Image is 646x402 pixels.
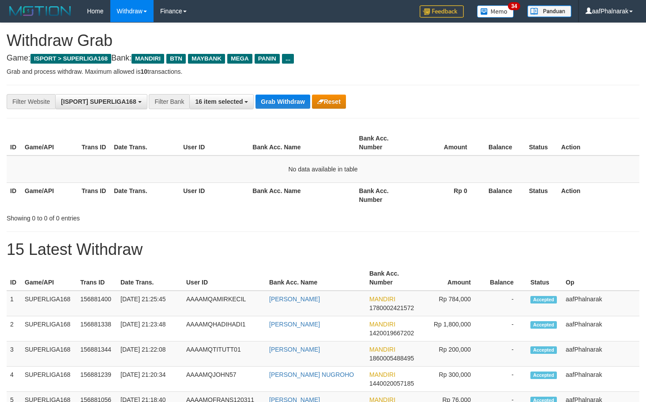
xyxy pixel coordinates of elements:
[562,291,639,316] td: aafPhalnarak
[369,355,414,362] span: Copy 1860005488495 to clipboard
[77,265,117,291] th: Trans ID
[269,321,320,328] a: [PERSON_NAME]
[369,371,395,378] span: MANDIRI
[369,380,414,387] span: Copy 1440020057185 to clipboard
[77,341,117,367] td: 156881344
[7,4,74,18] img: MOTION_logo.png
[7,32,639,49] h1: Withdraw Grab
[131,54,164,64] span: MANDIRI
[77,367,117,392] td: 156881239
[255,95,310,109] button: Grab Withdraw
[140,68,147,75] strong: 10
[477,5,514,18] img: Button%20Memo.svg
[188,54,225,64] span: MAYBANK
[183,265,266,291] th: User ID
[369,346,395,353] span: MANDIRI
[369,304,414,311] span: Copy 1780002421572 to clipboard
[530,321,557,329] span: Accepted
[77,316,117,341] td: 156881338
[189,94,254,109] button: 16 item selected
[413,130,481,155] th: Amount
[21,182,78,208] th: Game/API
[7,291,21,316] td: 1
[30,54,111,64] span: ISPORT > SUPERLIGA168
[508,2,520,10] span: 34
[183,341,266,367] td: AAAAMQTITUTT01
[7,54,639,63] h4: Game: Bank:
[481,130,526,155] th: Balance
[530,346,557,354] span: Accepted
[77,291,117,316] td: 156881400
[356,130,413,155] th: Bank Acc. Number
[78,182,110,208] th: Trans ID
[562,367,639,392] td: aafPhalnarak
[117,265,183,291] th: Date Trans.
[166,54,186,64] span: BTN
[369,330,414,337] span: Copy 1420019667202 to clipboard
[55,94,147,109] button: [ISPORT] SUPERLIGA168
[366,265,420,291] th: Bank Acc. Number
[21,341,77,367] td: SUPERLIGA168
[7,316,21,341] td: 2
[117,367,183,392] td: [DATE] 21:20:34
[255,54,280,64] span: PANIN
[7,155,639,183] td: No data available in table
[420,316,484,341] td: Rp 1,800,000
[562,341,639,367] td: aafPhalnarak
[558,182,639,208] th: Action
[369,296,395,303] span: MANDIRI
[7,241,639,258] h1: 15 Latest Withdraw
[117,291,183,316] td: [DATE] 21:25:45
[249,130,355,155] th: Bank Acc. Name
[527,265,562,291] th: Status
[61,98,136,105] span: [ISPORT] SUPERLIGA168
[530,372,557,379] span: Accepted
[484,291,527,316] td: -
[227,54,252,64] span: MEGA
[558,130,639,155] th: Action
[526,182,558,208] th: Status
[180,130,249,155] th: User ID
[356,182,413,208] th: Bank Acc. Number
[110,182,180,208] th: Date Trans.
[484,341,527,367] td: -
[21,291,77,316] td: SUPERLIGA168
[180,182,249,208] th: User ID
[484,367,527,392] td: -
[266,265,366,291] th: Bank Acc. Name
[312,95,346,109] button: Reset
[183,316,266,341] td: AAAAMQHADIHADI1
[249,182,355,208] th: Bank Acc. Name
[7,210,263,223] div: Showing 0 to 0 of 0 entries
[7,67,639,76] p: Grab and process withdraw. Maximum allowed is transactions.
[369,321,395,328] span: MANDIRI
[21,367,77,392] td: SUPERLIGA168
[420,5,464,18] img: Feedback.jpg
[420,291,484,316] td: Rp 784,000
[7,265,21,291] th: ID
[484,265,527,291] th: Balance
[481,182,526,208] th: Balance
[117,316,183,341] td: [DATE] 21:23:48
[7,182,21,208] th: ID
[7,130,21,155] th: ID
[269,371,354,378] a: [PERSON_NAME] NUGROHO
[562,316,639,341] td: aafPhalnarak
[110,130,180,155] th: Date Trans.
[78,130,110,155] th: Trans ID
[7,94,55,109] div: Filter Website
[420,341,484,367] td: Rp 200,000
[420,367,484,392] td: Rp 300,000
[117,341,183,367] td: [DATE] 21:22:08
[484,316,527,341] td: -
[527,5,571,17] img: panduan.png
[7,341,21,367] td: 3
[183,291,266,316] td: AAAAMQAMIRKECIL
[21,316,77,341] td: SUPERLIGA168
[149,94,189,109] div: Filter Bank
[183,367,266,392] td: AAAAMQJOHN57
[413,182,481,208] th: Rp 0
[269,296,320,303] a: [PERSON_NAME]
[282,54,294,64] span: ...
[562,265,639,291] th: Op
